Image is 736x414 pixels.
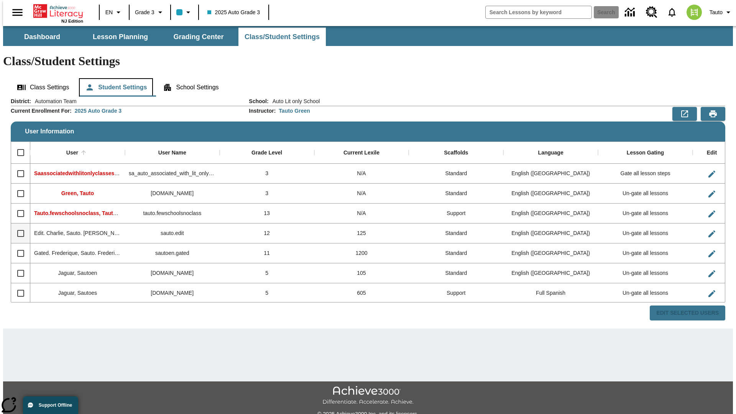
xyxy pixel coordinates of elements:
div: 5 [220,283,314,303]
button: Student Settings [79,78,153,97]
div: Un-gate all lessons [598,283,693,303]
span: User Information [25,128,74,135]
span: Support Offline [39,402,72,408]
button: Edit User [704,186,720,202]
div: User Name [158,149,186,156]
button: Edit User [704,206,720,222]
div: English (US) [503,263,598,283]
div: Standard [409,263,503,283]
span: Green, Tauto [61,190,94,196]
div: English (US) [503,164,598,184]
div: Standard [409,223,503,243]
span: Saassociatedwithlitonlyclasses, Saassociatedwithlitonlyclasses [34,170,197,176]
div: Lesson Gating [627,149,664,156]
div: Scaffolds [444,149,468,156]
button: Lesson Planning [82,28,159,46]
div: 605 [314,283,409,303]
div: sautoen.jaguar [125,263,220,283]
div: 5 [220,263,314,283]
span: Class/Student Settings [245,33,320,41]
div: Support [409,204,503,223]
button: Grading Center [160,28,237,46]
button: Print Preview [701,107,725,121]
h2: District : [11,98,31,105]
span: Gated. Frederique, Sauto. Frederique [34,250,123,256]
div: 13 [220,204,314,223]
span: Jaguar, Sautoen [58,270,97,276]
div: 12 [220,223,314,243]
button: Export to CSV [672,107,697,121]
div: 105 [314,263,409,283]
div: 125 [314,223,409,243]
div: sautoes.jaguar [125,283,220,303]
span: EN [105,8,113,16]
button: Profile/Settings [706,5,736,19]
h2: Current Enrollment For : [11,108,72,114]
div: 2025 Auto Grade 3 [75,107,122,115]
img: Achieve3000 Differentiate Accelerate Achieve [322,386,414,406]
span: Tauto.fewschoolsnoclass, Tauto.fewschoolsnoclass [34,210,167,216]
button: School Settings [157,78,225,97]
a: Resource Center, Will open in new tab [641,2,662,23]
div: Tauto Green [279,107,310,115]
input: search field [486,6,591,18]
button: Language: EN, Select a language [102,5,127,19]
div: English (US) [503,223,598,243]
div: 3 [220,184,314,204]
span: Grading Center [173,33,223,41]
div: User Information [11,97,725,321]
a: Home [33,3,83,19]
button: Edit User [704,286,720,301]
div: tauto.green [125,184,220,204]
div: Home [33,3,83,23]
span: Dashboard [24,33,60,41]
button: Open side menu [6,1,29,24]
div: English (US) [503,184,598,204]
div: Class/Student Settings [11,78,725,97]
div: Support [409,283,503,303]
h2: Instructor : [249,108,276,114]
h1: Class/Student Settings [3,54,733,68]
span: Auto Lit only School [269,97,320,105]
button: Edit User [704,266,720,281]
div: Standard [409,164,503,184]
div: SubNavbar [3,28,327,46]
button: Class Settings [11,78,75,97]
div: sautoen.gated [125,243,220,263]
div: Current Lexile [343,149,379,156]
a: Notifications [662,2,682,22]
div: SubNavbar [3,26,733,46]
button: Class/Student Settings [238,28,326,46]
div: English (US) [503,204,598,223]
span: NJ Edition [61,19,83,23]
div: Standard [409,243,503,263]
span: Automation Team [31,97,77,105]
button: Select a new avatar [682,2,706,22]
div: 3 [220,164,314,184]
button: Edit User [704,166,720,182]
div: Grade Level [251,149,282,156]
div: Un-gate all lessons [598,204,693,223]
button: Edit User [704,226,720,242]
div: sauto.edit [125,223,220,243]
div: 11 [220,243,314,263]
h2: School : [249,98,268,105]
div: Standard [409,184,503,204]
span: Lesson Planning [93,33,148,41]
span: Tauto [710,8,723,16]
button: Edit User [704,246,720,261]
button: Support Offline [23,396,78,414]
span: Jaguar, Sautoes [58,290,97,296]
div: Language [538,149,563,156]
div: Gate all lesson steps [598,164,693,184]
div: N/A [314,184,409,204]
span: Edit. Charlie, Sauto. Charlie [34,230,128,236]
div: User [66,149,78,156]
div: Edit [707,149,717,156]
div: English (US) [503,243,598,263]
a: Data Center [620,2,641,23]
button: Dashboard [4,28,80,46]
div: Un-gate all lessons [598,184,693,204]
div: Un-gate all lessons [598,243,693,263]
div: Un-gate all lessons [598,223,693,243]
